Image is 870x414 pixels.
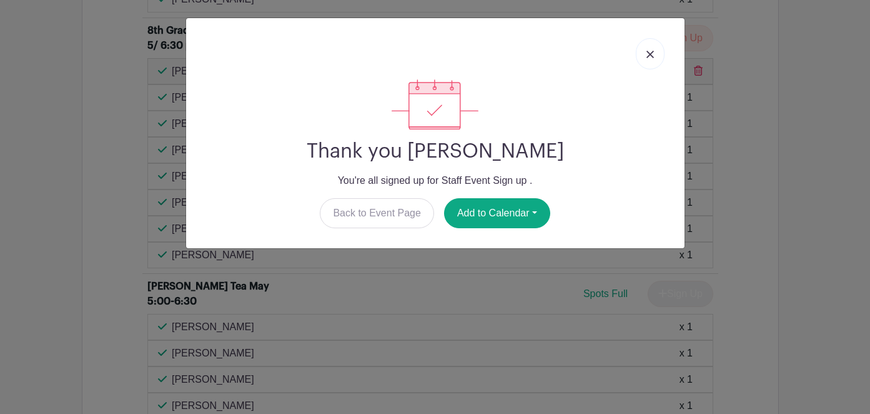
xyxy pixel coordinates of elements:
[392,79,478,129] img: signup_complete-c468d5dda3e2740ee63a24cb0ba0d3ce5d8a4ecd24259e683200fb1569d990c8.svg
[646,51,654,58] img: close_button-5f87c8562297e5c2d7936805f587ecaba9071eb48480494691a3f1689db116b3.svg
[196,139,675,163] h2: Thank you [PERSON_NAME]
[444,198,550,228] button: Add to Calendar
[196,173,675,188] p: You're all signed up for Staff Event Sign up .
[320,198,434,228] a: Back to Event Page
